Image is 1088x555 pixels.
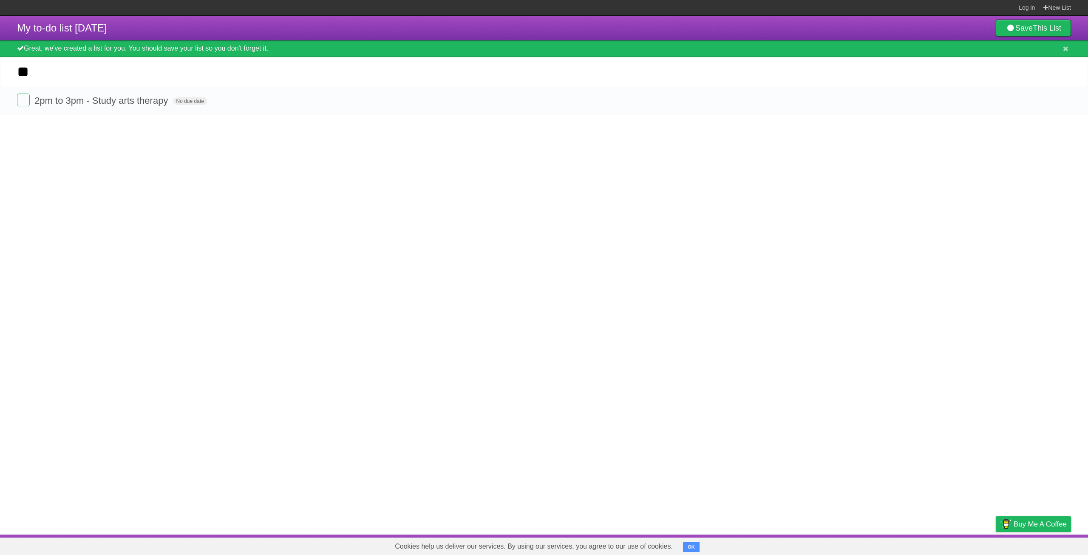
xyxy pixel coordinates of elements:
[911,537,945,553] a: Developers
[996,516,1071,532] a: Buy me a coffee
[34,95,170,106] span: 2pm to 3pm - Study arts therapy
[956,537,975,553] a: Terms
[985,537,1007,553] a: Privacy
[1014,517,1067,532] span: Buy me a coffee
[996,20,1071,37] a: SaveThis List
[683,542,700,552] button: OK
[386,538,681,555] span: Cookies help us deliver our services. By using our services, you agree to our use of cookies.
[1033,24,1061,32] b: This List
[17,22,107,34] span: My to-do list [DATE]
[17,94,30,106] label: Done
[1000,517,1011,531] img: Buy me a coffee
[173,97,207,105] span: No due date
[1017,537,1071,553] a: Suggest a feature
[883,537,901,553] a: About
